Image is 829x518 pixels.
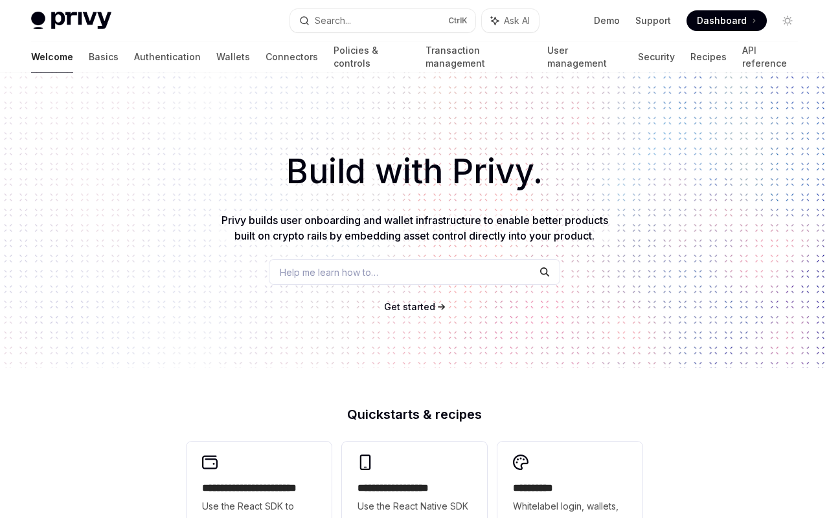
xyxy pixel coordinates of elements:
span: Help me learn how to… [280,265,378,279]
a: User management [547,41,622,73]
a: Authentication [134,41,201,73]
a: Wallets [216,41,250,73]
span: Ask AI [504,14,530,27]
a: Dashboard [687,10,767,31]
a: Recipes [690,41,727,73]
a: Security [638,41,675,73]
span: Privy builds user onboarding and wallet infrastructure to enable better products built on crypto ... [221,214,608,242]
span: Dashboard [697,14,747,27]
div: Search... [315,13,351,28]
a: Support [635,14,671,27]
a: Demo [594,14,620,27]
a: Policies & controls [334,41,410,73]
button: Ask AI [482,9,539,32]
a: Welcome [31,41,73,73]
a: Basics [89,41,119,73]
img: light logo [31,12,111,30]
h2: Quickstarts & recipes [187,408,642,421]
button: Toggle dark mode [777,10,798,31]
a: Get started [384,300,435,313]
a: Transaction management [426,41,531,73]
span: Get started [384,301,435,312]
h1: Build with Privy. [21,146,808,197]
span: Ctrl K [448,16,468,26]
a: Connectors [266,41,318,73]
button: Search...CtrlK [290,9,475,32]
a: API reference [742,41,798,73]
